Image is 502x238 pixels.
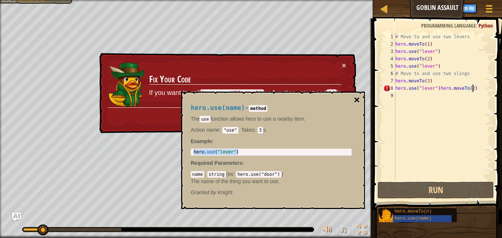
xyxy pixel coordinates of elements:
[191,138,212,144] span: Example
[383,85,395,92] div: 8
[191,178,352,185] p: The name of the thing you want to use.
[204,171,207,177] span: :
[383,33,395,40] div: 1
[340,224,347,235] span: ♫
[191,170,352,185] div: ( )
[200,89,264,97] code: hero.use("lever")
[228,171,233,177] span: ex
[249,105,268,112] code: method
[354,95,360,105] button: ×
[241,127,255,133] span: Takes
[222,127,239,134] code: "use"
[207,171,226,178] code: string
[421,22,476,29] span: Programming language
[342,62,346,70] button: ×
[395,216,432,221] span: hero.use(name)
[255,127,258,133] span: :
[236,171,282,178] code: hero.use("door")
[191,127,240,133] span: .
[383,63,395,70] div: 5
[476,22,478,29] span: :
[191,115,352,122] p: The function allows hero to use a nearby item.
[355,223,369,238] button: Toggle fullscreen
[205,127,219,133] span: name
[480,1,498,19] button: Show game menu
[149,74,341,85] h3: Fix Your Code
[191,104,245,111] span: hero.use(name)
[149,88,341,99] p: If you want to call as function, you need 's
[383,92,395,99] div: 9
[383,48,395,55] div: 3
[438,4,450,11] span: Hints
[258,127,263,134] code: 3
[338,223,351,238] button: ♫
[320,223,335,238] button: Adjust volume
[191,127,205,133] span: Action
[418,4,431,11] span: Ask AI
[191,138,214,144] strong: :
[458,4,476,13] button: Sign Up
[377,182,494,199] button: Run
[383,70,395,77] div: 6
[233,171,236,177] span: :
[12,213,21,221] button: Ask AI
[240,127,267,133] span: s.
[383,77,395,85] div: 7
[395,209,432,214] span: hero.moveTo(n)
[379,209,393,223] img: portrait.png
[327,90,337,98] code: ()
[415,1,434,15] button: Ask AI
[191,104,352,111] h4: -
[179,111,194,125] img: AI
[219,127,222,133] span: :
[383,55,395,63] div: 4
[191,160,243,166] span: Required Parameters
[478,22,493,29] span: Python
[191,189,234,195] em: Knight.
[191,189,218,195] span: Granted by
[243,160,244,166] span: :
[383,40,395,48] div: 2
[200,116,211,122] code: use
[191,171,204,178] code: name
[108,61,145,107] img: duck_naria.png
